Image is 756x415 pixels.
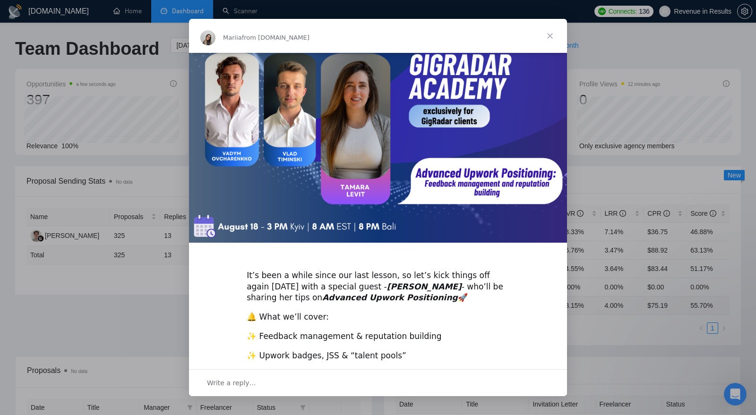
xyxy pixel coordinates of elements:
[223,34,242,41] span: Mariia
[189,369,567,396] div: Open conversation and reply
[322,293,458,302] i: Advanced Upwork Positioning
[247,259,509,304] div: ​It’s been a while since our last lesson, so let’s kick things off again [DATE] with a special gu...
[247,331,509,342] div: ✨ Feedback management & reputation building
[242,34,309,41] span: from [DOMAIN_NAME]
[207,377,256,389] span: Write a reply…
[247,312,509,323] div: 🔔 What we’ll cover:
[387,282,462,291] i: [PERSON_NAME]
[247,350,509,362] div: ✨ Upwork badges, JSS & “talent pools”
[533,19,567,53] span: Close
[200,30,215,45] img: Profile image for Mariia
